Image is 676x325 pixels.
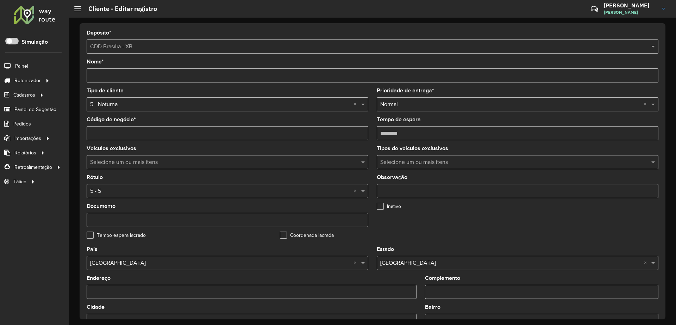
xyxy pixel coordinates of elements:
a: Contato Rápido [587,1,602,17]
span: Roteirizador [14,77,41,84]
span: Relatórios [14,149,36,157]
span: Clear all [644,100,650,109]
label: Nome [87,57,104,66]
span: Retroalimentação [14,164,52,171]
label: Inativo [377,203,401,210]
label: Código de negócio [87,115,136,124]
label: Veículos exclusivos [87,144,136,153]
span: Pedidos [13,120,31,128]
label: Tipos de veículos exclusivos [377,144,448,153]
span: Clear all [644,259,650,267]
label: Complemento [425,274,460,282]
label: Depósito [87,29,111,37]
span: Cadastros [13,91,35,99]
span: Importações [14,135,41,142]
h2: Cliente - Editar registro [81,5,157,13]
span: Painel [15,62,28,70]
label: Tipo de cliente [87,86,124,95]
span: Tático [13,178,26,185]
label: Rótulo [87,173,103,182]
label: Documento [87,202,115,210]
span: Clear all [353,100,359,109]
label: Endereço [87,274,111,282]
label: Prioridade de entrega [377,86,434,95]
label: Observação [377,173,407,182]
label: Tempo de espera [377,115,421,124]
h3: [PERSON_NAME] [604,2,657,9]
span: Painel de Sugestão [14,106,56,113]
label: Bairro [425,303,440,311]
span: Clear all [353,259,359,267]
span: Clear all [353,187,359,195]
label: País [87,245,98,253]
label: Tempo espera lacrado [87,232,146,239]
label: Coordenada lacrada [280,232,334,239]
label: Estado [377,245,394,253]
label: Simulação [21,38,48,46]
label: Cidade [87,303,105,311]
span: [PERSON_NAME] [604,9,657,16]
